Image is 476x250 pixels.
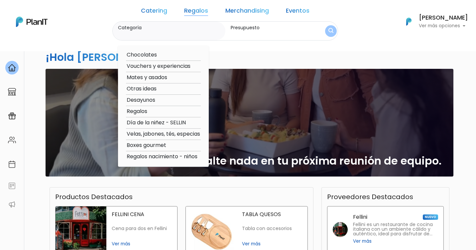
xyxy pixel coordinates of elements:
[327,193,413,201] h3: Proveedores Destacados
[126,107,201,116] option: Regalos
[126,73,201,82] option: Mates y asados
[8,160,16,168] img: calendar-87d922413cdce8b2cf7b7f5f62616a5cf9e4887200fb71536465627b3292af00.svg
[126,141,201,150] option: Boxes gourmet
[126,130,201,138] option: Velas, jabones, tés, especias
[8,64,16,72] img: home-e721727adea9d79c4d83392d1f703f7f8bce08238fde08b1acbfd93340b81755.svg
[126,153,201,161] option: Regalos nacimiento - niños
[242,240,302,247] span: Ver más
[16,17,48,27] img: PlanIt Logo
[328,28,333,34] img: search_button-432b6d5273f82d61273b3651a40e1bd1b912527efae98b1b7a1b2c0702e16a8d.svg
[242,212,302,217] p: TABLA QUESOS
[402,14,416,29] img: PlanIt Logo
[353,222,438,236] p: Fellini es un restaurante de cocina italiana con un ambiente cálido y auténtico, ideal para disfr...
[126,51,201,59] option: Chocolates
[423,214,438,220] span: NUEVO
[8,200,16,208] img: partners-52edf745621dab592f3b2c58e3bca9d71375a7ef29c3b500c9f145b62cc070d4.svg
[8,136,16,144] img: people-662611757002400ad9ed0e3c099ab2801c6687ba6c219adb57efc949bc21e19d.svg
[141,8,167,16] a: Catering
[231,24,313,31] label: Presupuesto
[8,88,16,96] img: marketplace-4ceaa7011d94191e9ded77b95e3339b90024bf715f7c57f8cf31f2d8c509eaba.svg
[242,226,302,231] p: Tabla con accesorios
[8,112,16,120] img: campaigns-02234683943229c281be62815700db0a1741e53638e28bf9629b52c665b00959.svg
[333,222,348,237] img: fellini
[118,24,222,31] label: Categoría
[419,15,468,21] h6: [PERSON_NAME]
[55,193,133,201] h3: Productos Destacados
[112,226,172,231] p: Cena para dos en Fellini
[8,182,16,190] img: feedback-78b5a0c8f98aac82b08bfc38622c3050aee476f2c9584af64705fc4e61158814.svg
[353,214,367,220] p: Fellini
[126,62,201,70] option: Vouchers y experiencias
[112,212,172,217] p: FELLINI CENA
[126,96,201,104] option: Desayunos
[126,119,201,127] option: Día de la niñez - SELLIN
[34,6,96,19] div: ¿Necesitás ayuda?
[112,240,172,247] span: Ver más
[184,8,208,16] a: Regalos
[225,8,269,16] a: Merchandising
[46,50,172,64] h2: ¡Hola [PERSON_NAME]!
[126,85,201,93] option: Otras ideas
[161,155,441,167] h2: Que no falte nada en tu próxima reunión de equipo.
[419,24,468,28] p: Ver más opciones
[353,238,372,245] span: Ver más
[286,8,309,16] a: Eventos
[398,13,468,30] button: PlanIt Logo [PERSON_NAME] Ver más opciones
